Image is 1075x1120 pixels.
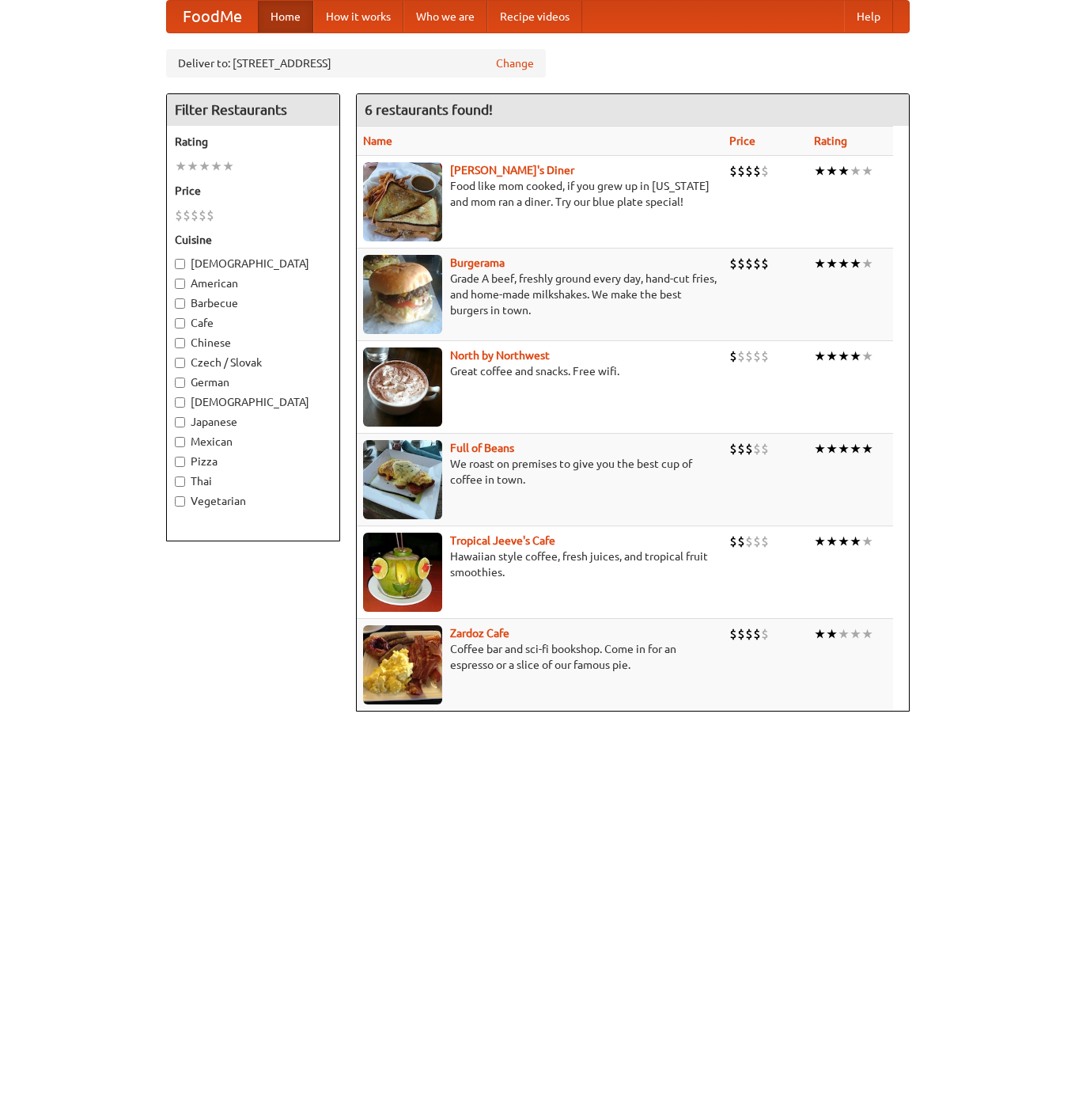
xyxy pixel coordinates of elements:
[450,164,574,177] b: [PERSON_NAME]'s Diner
[737,440,745,457] li: $
[175,279,185,289] input: American
[175,298,185,309] input: Barbecue
[222,158,234,175] li: ★
[175,457,185,467] input: Pizza
[826,625,838,643] li: ★
[403,1,487,32] a: Who we are
[450,627,509,640] a: Zardoz Cafe
[175,134,331,150] h5: Rating
[814,625,826,643] li: ★
[753,347,761,365] li: $
[861,255,873,272] li: ★
[844,1,893,32] a: Help
[737,162,745,180] li: $
[826,533,838,550] li: ★
[175,338,185,348] input: Chinese
[175,374,331,390] label: German
[363,271,717,318] p: Grade A beef, freshly ground every day, hand-cut fries, and home-made milkshakes. We make the bes...
[175,473,331,489] label: Thai
[753,440,761,457] li: $
[838,255,850,272] li: ★
[737,625,745,643] li: $
[450,442,514,454] b: Full of Beans
[745,625,753,643] li: $
[826,347,838,365] li: ★
[814,347,826,365] li: ★
[167,1,258,32] a: FoodMe
[729,625,737,643] li: $
[363,440,442,519] img: beans.jpg
[838,440,850,457] li: ★
[861,533,873,550] li: ★
[175,259,185,269] input: [DEMOGRAPHIC_DATA]
[850,533,861,550] li: ★
[861,440,873,457] li: ★
[729,135,755,147] a: Price
[175,318,185,328] input: Cafe
[175,295,331,311] label: Barbecue
[175,397,185,408] input: [DEMOGRAPHIC_DATA]
[175,315,331,331] label: Cafe
[363,625,442,704] img: zardoz.jpg
[175,493,331,509] label: Vegetarian
[199,207,206,224] li: $
[258,1,313,32] a: Home
[861,625,873,643] li: ★
[737,347,745,365] li: $
[363,456,717,488] p: We roast on premises to give you the best cup of coffee in town.
[861,347,873,365] li: ★
[761,162,769,180] li: $
[814,440,826,457] li: ★
[850,162,861,180] li: ★
[729,162,737,180] li: $
[199,158,210,175] li: ★
[450,534,555,547] a: Tropical Jeeve's Cafe
[850,255,861,272] li: ★
[175,207,183,224] li: $
[487,1,582,32] a: Recipe videos
[737,255,745,272] li: $
[496,55,534,71] a: Change
[365,102,493,117] ng-pluralize: 6 restaurants found!
[745,347,753,365] li: $
[729,347,737,365] li: $
[450,349,550,362] a: North by Northwest
[175,434,331,450] label: Mexican
[814,162,826,180] li: ★
[175,378,185,388] input: German
[753,625,761,643] li: $
[175,275,331,291] label: American
[838,347,850,365] li: ★
[745,255,753,272] li: $
[175,232,331,248] h5: Cuisine
[167,94,339,126] h4: Filter Restaurants
[175,394,331,410] label: [DEMOGRAPHIC_DATA]
[729,440,737,457] li: $
[850,440,861,457] li: ★
[363,533,442,612] img: jeeves.jpg
[363,255,442,334] img: burgerama.jpg
[450,256,505,269] a: Burgerama
[838,625,850,643] li: ★
[850,625,861,643] li: ★
[814,255,826,272] li: ★
[175,355,331,370] label: Czech / Slovak
[826,255,838,272] li: ★
[363,549,717,580] p: Hawaiian style coffee, fresh juices, and tropical fruit smoothies.
[175,454,331,469] label: Pizza
[729,255,737,272] li: $
[729,533,737,550] li: $
[861,162,873,180] li: ★
[826,440,838,457] li: ★
[737,533,745,550] li: $
[363,347,442,427] img: north.jpg
[187,158,199,175] li: ★
[363,135,392,147] a: Name
[761,255,769,272] li: $
[191,207,199,224] li: $
[175,183,331,199] h5: Price
[175,158,187,175] li: ★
